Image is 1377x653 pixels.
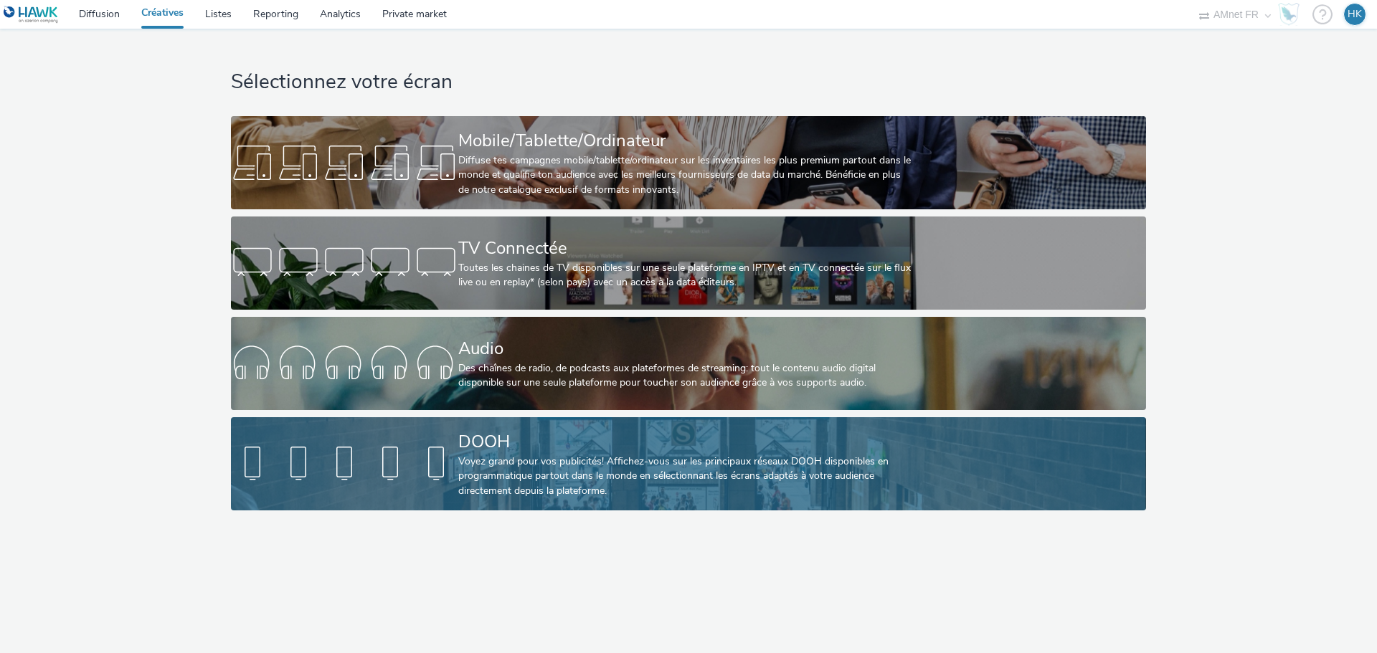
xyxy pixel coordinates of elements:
[458,236,913,261] div: TV Connectée
[4,6,59,24] img: undefined Logo
[231,417,1145,510] a: DOOHVoyez grand pour vos publicités! Affichez-vous sur les principaux réseaux DOOH disponibles en...
[458,153,913,197] div: Diffuse tes campagnes mobile/tablette/ordinateur sur les inventaires les plus premium partout dan...
[231,216,1145,310] a: TV ConnectéeToutes les chaines de TV disponibles sur une seule plateforme en IPTV et en TV connec...
[1278,3,1300,26] img: Hawk Academy
[458,128,913,153] div: Mobile/Tablette/Ordinateur
[458,261,913,290] div: Toutes les chaines de TV disponibles sur une seule plateforme en IPTV et en TV connectée sur le f...
[231,69,1145,96] h1: Sélectionnez votre écran
[458,454,913,498] div: Voyez grand pour vos publicités! Affichez-vous sur les principaux réseaux DOOH disponibles en pro...
[458,429,913,454] div: DOOH
[231,116,1145,209] a: Mobile/Tablette/OrdinateurDiffuse tes campagnes mobile/tablette/ordinateur sur les inventaires le...
[231,317,1145,410] a: AudioDes chaînes de radio, de podcasts aux plateformes de streaming: tout le contenu audio digita...
[1278,3,1305,26] a: Hawk Academy
[458,336,913,361] div: Audio
[458,361,913,391] div: Des chaînes de radio, de podcasts aux plateformes de streaming: tout le contenu audio digital dis...
[1348,4,1362,25] div: HK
